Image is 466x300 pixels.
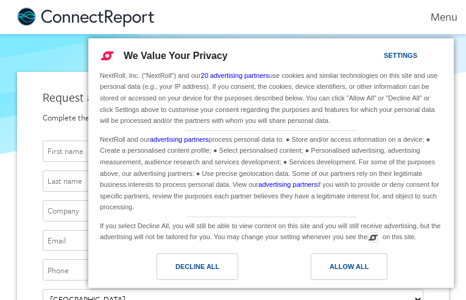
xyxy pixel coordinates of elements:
[258,181,317,188] a: advertising partners
[43,112,423,124] div: Complete the form below and someone from our team will be in touch shortly
[43,89,423,106] div: Request a
[43,141,423,162] input: First name
[150,136,209,143] a: advertising partners
[43,170,423,192] input: Last name
[330,260,369,273] div: Allow All
[414,10,457,24] div: Menu
[96,253,271,286] a: Decline All
[97,217,445,244] div: If you select Decline All, you will still be able to view content on this site and you will still...
[97,131,445,214] div: NextRoll and our process personal data to: ● Store and/or access information on a device; ● Creat...
[175,260,219,273] div: Decline All
[124,51,228,61] span: We Value Your Privacy
[271,253,447,286] a: Allow All
[97,69,445,128] div: NextRoll, Inc. ("NextRoll") and our use cookies and similar technologies on this site and use per...
[43,230,423,251] input: Email
[201,72,269,79] a: 20 advertising partners
[362,46,392,68] a: Settings
[384,49,417,62] div: Settings
[43,259,423,281] input: Phone
[43,200,423,222] input: Company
